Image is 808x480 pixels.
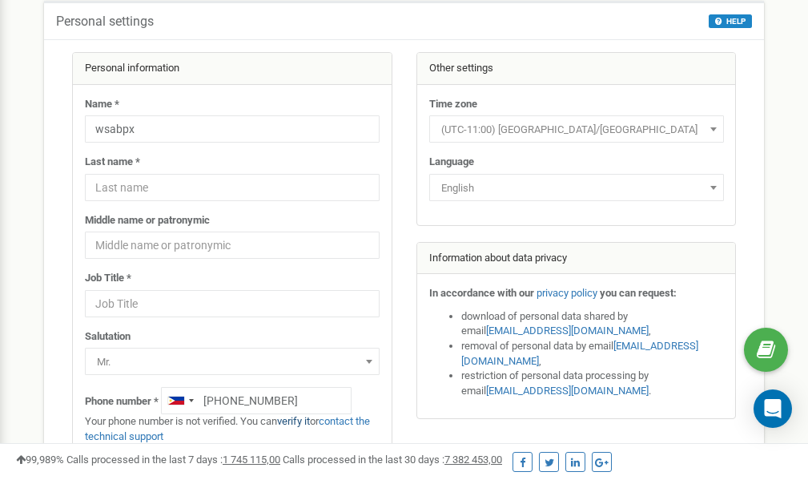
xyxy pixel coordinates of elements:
[161,387,352,414] input: +1-800-555-55-55
[85,232,380,259] input: Middle name or patronymic
[417,243,736,275] div: Information about data privacy
[85,329,131,345] label: Salutation
[85,213,210,228] label: Middle name or patronymic
[66,454,280,466] span: Calls processed in the last 7 days :
[429,287,534,299] strong: In accordance with our
[435,119,718,141] span: (UTC-11:00) Pacific/Midway
[277,415,310,427] a: verify it
[85,348,380,375] span: Mr.
[85,174,380,201] input: Last name
[537,287,597,299] a: privacy policy
[435,177,718,200] span: English
[486,325,649,337] a: [EMAIL_ADDRESS][DOMAIN_NAME]
[85,155,140,170] label: Last name *
[461,309,724,339] li: download of personal data shared by email ,
[90,351,374,373] span: Mr.
[461,339,724,369] li: removal of personal data by email ,
[444,454,502,466] u: 7 382 453,00
[429,174,724,201] span: English
[85,394,159,409] label: Phone number *
[56,14,154,29] h5: Personal settings
[754,389,792,428] div: Open Intercom Messenger
[85,97,119,112] label: Name *
[162,388,199,413] div: Telephone country code
[223,454,280,466] u: 1 745 115,00
[417,53,736,85] div: Other settings
[461,340,698,367] a: [EMAIL_ADDRESS][DOMAIN_NAME]
[85,415,370,442] a: contact the technical support
[429,155,474,170] label: Language
[461,369,724,398] li: restriction of personal data processing by email .
[85,115,380,143] input: Name
[85,271,131,286] label: Job Title *
[486,385,649,397] a: [EMAIL_ADDRESS][DOMAIN_NAME]
[283,454,502,466] span: Calls processed in the last 30 days :
[16,454,64,466] span: 99,989%
[429,97,477,112] label: Time zone
[85,290,380,317] input: Job Title
[709,14,752,28] button: HELP
[73,53,392,85] div: Personal information
[85,414,380,444] p: Your phone number is not verified. You can or
[429,115,724,143] span: (UTC-11:00) Pacific/Midway
[600,287,677,299] strong: you can request:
